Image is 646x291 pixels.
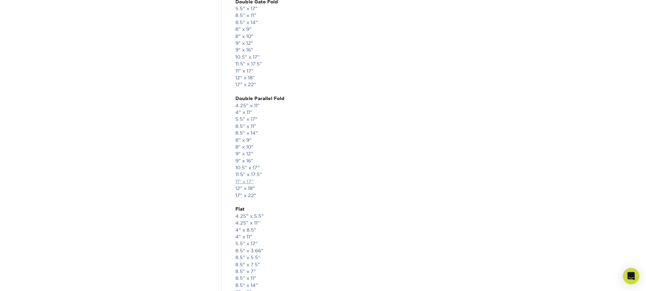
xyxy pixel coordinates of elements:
[235,172,262,177] a: 11.5" x 17.5"
[235,144,254,150] a: 8" x 10"
[235,13,256,18] a: 8.5" x 11"
[235,75,255,80] a: 12" x 18"
[235,241,258,246] a: 5.5" x 17"
[235,40,253,46] a: 9" x 12"
[235,26,252,32] a: 8" x 9"
[235,262,260,267] a: 8.5" x 7.5"
[235,165,260,170] a: 10.5" x 17"
[235,123,256,129] a: 8.5" x 11"
[235,275,256,281] a: 8.5" x 11"
[235,61,262,66] a: 11.5" x 17.5"
[235,248,263,253] a: 8.5" x 3.66"
[235,6,258,11] a: 5.5" x 17"
[235,206,244,212] strong: Flat
[235,137,252,143] a: 8" x 9"
[235,186,255,191] a: 12" x 18"
[235,158,253,163] a: 9" x 16"
[235,20,258,25] a: 8.5" x 14"
[235,179,254,184] a: 11" x 17"
[235,227,256,233] a: 4" x 8.5"
[235,213,264,219] a: 4.25" x 5.5"
[235,130,258,136] a: 8.5" x 14"
[235,193,256,198] a: 17" x 22"
[235,68,254,74] a: 11" x 17"
[235,34,254,39] a: 8" x 10"
[235,283,258,288] a: 8.5" x 14"
[235,47,253,53] a: 9" x 16"
[235,110,252,115] a: 4" x 11"
[235,151,253,156] a: 9" x 12"
[623,268,639,284] div: Open Intercom Messenger
[235,82,256,87] a: 17" x 22"
[235,54,260,60] a: 10.5" x 17"
[235,269,256,274] a: 8.5" x 7"
[235,220,260,226] a: 4.25" x 11"
[235,103,260,108] a: 4.25" x 11"
[235,255,260,260] a: 8.5" x 5.5"
[235,116,258,122] a: 5.5" x 17"
[235,234,252,239] a: 4" x 11"
[235,96,285,101] strong: Double Parallel Fold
